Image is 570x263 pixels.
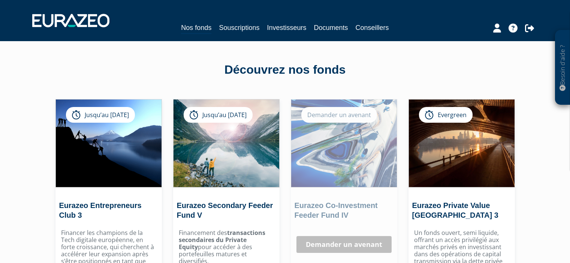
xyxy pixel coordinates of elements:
[314,22,348,33] a: Documents
[72,61,499,79] div: Découvrez nos fonds
[267,22,306,33] a: Investisseurs
[177,201,273,219] a: Eurazeo Secondary Feeder Fund V
[66,107,135,123] div: Jusqu’au [DATE]
[301,107,377,123] div: Demander un avenant
[32,14,109,27] img: 1732889491-logotype_eurazeo_blanc_rvb.png
[56,100,162,187] img: Eurazeo Entrepreneurs Club 3
[419,107,473,123] div: Evergreen
[59,201,142,219] a: Eurazeo Entrepreneurs Club 3
[174,100,279,187] img: Eurazeo Secondary Feeder Fund V
[412,201,498,219] a: Eurazeo Private Value [GEOGRAPHIC_DATA] 3
[291,100,397,187] img: Eurazeo Co-Investment Feeder Fund IV
[558,34,567,101] p: Besoin d'aide ?
[219,22,259,33] a: Souscriptions
[356,22,389,33] a: Conseillers
[181,22,211,34] a: Nos fonds
[179,229,265,251] strong: transactions secondaires du Private Equity
[184,107,253,123] div: Jusqu’au [DATE]
[296,236,392,253] a: Demander un avenant
[409,100,515,187] img: Eurazeo Private Value Europe 3
[295,201,378,219] a: Eurazeo Co-Investment Feeder Fund IV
